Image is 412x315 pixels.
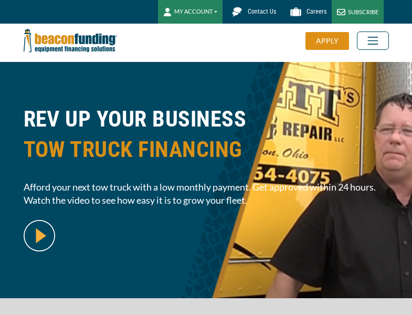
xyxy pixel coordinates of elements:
a: Careers [281,3,332,21]
h1: REV UP YOUR BUSINESS [24,104,389,173]
a: APPLY [305,32,357,50]
span: Careers [307,8,326,15]
button: Toggle navigation [357,31,389,50]
div: APPLY [305,32,349,50]
a: Contact Us [223,3,281,21]
img: video modal pop-up play button [24,220,55,251]
span: Contact Us [248,8,276,15]
span: TOW TRUCK FINANCING [24,134,389,165]
span: Afford your next tow truck with a low monthly payment. Get approved within 24 hours. Watch the vi... [24,181,389,207]
img: Beacon Funding Careers [287,3,305,21]
img: Beacon Funding Corporation logo [24,24,117,58]
img: Beacon Funding chat [228,3,246,21]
